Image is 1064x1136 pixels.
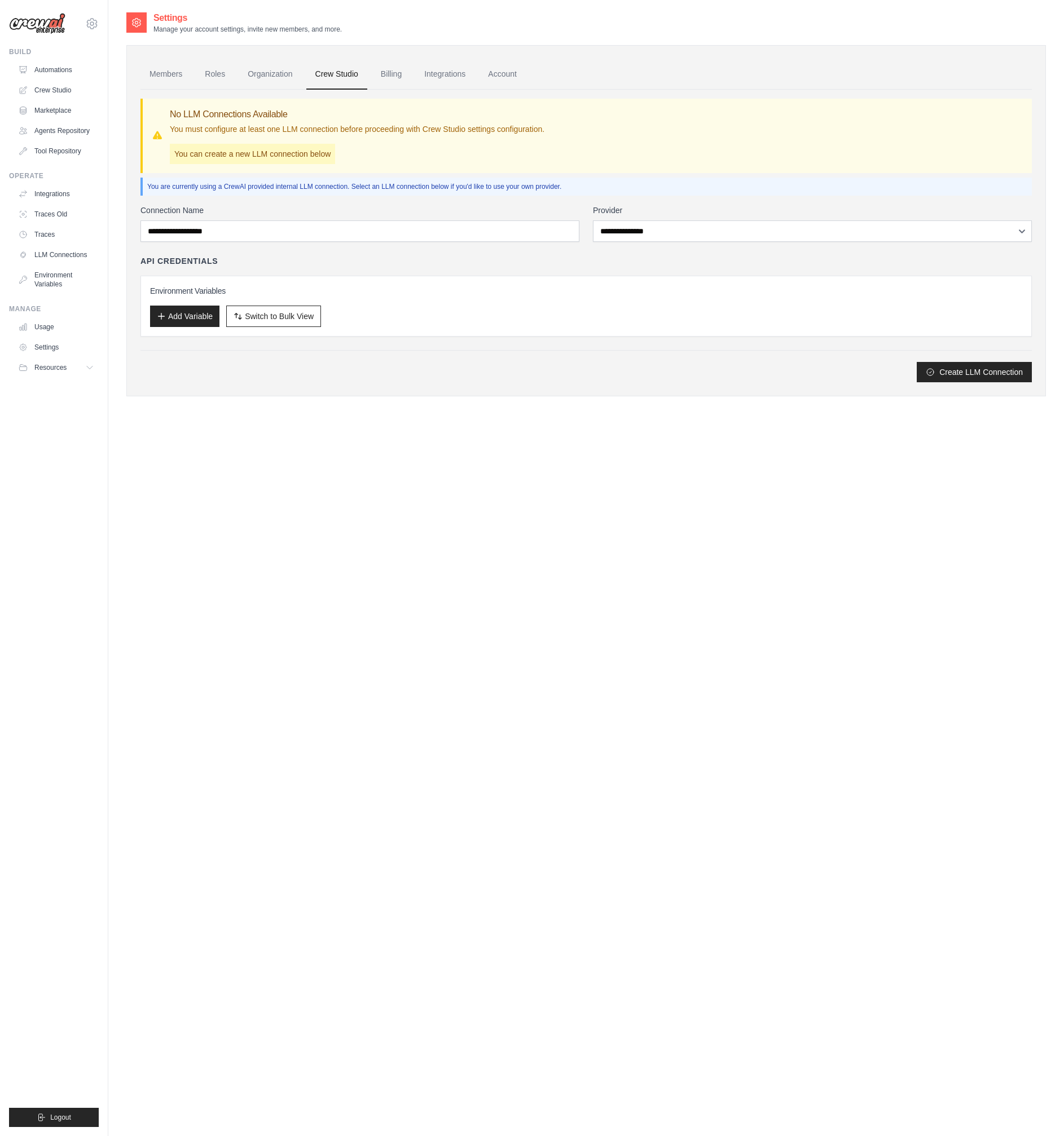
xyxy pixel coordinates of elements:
a: Settings [14,338,99,356]
label: Provider [593,205,1032,216]
a: Organization [239,59,301,90]
span: Switch to Bulk View [245,311,314,322]
h2: Settings [153,11,342,25]
a: Billing [372,59,411,90]
p: You must configure at least one LLM connection before proceeding with Crew Studio settings config... [170,123,544,135]
h4: API Credentials [140,255,218,267]
a: Traces [14,226,99,244]
a: Roles [196,59,234,90]
a: Members [140,59,191,90]
a: Integrations [14,185,99,203]
button: Switch to Bulk View [226,306,321,327]
div: Operate [9,171,99,180]
span: Logout [50,1113,71,1122]
a: Automations [14,61,99,79]
a: Marketplace [14,101,99,120]
button: Resources [14,359,99,377]
p: You are currently using a CrewAI provided internal LLM connection. Select an LLM connection below... [147,182,1027,191]
button: Logout [9,1108,99,1127]
a: Traces Old [14,205,99,223]
h3: Environment Variables [150,285,1022,297]
div: Manage [9,304,99,313]
p: You can create a new LLM connection below [170,144,335,164]
img: Logo [9,13,65,34]
a: Account [479,59,526,90]
label: Connection Name [140,205,579,216]
a: Usage [14,318,99,336]
span: Resources [34,363,67,372]
button: Create LLM Connection [917,362,1032,382]
a: Environment Variables [14,266,99,293]
p: Manage your account settings, invite new members, and more. [153,25,342,34]
button: Add Variable [150,306,219,327]
div: Build [9,47,99,56]
a: Crew Studio [306,59,367,90]
a: Integrations [415,59,474,90]
a: Agents Repository [14,122,99,140]
a: Crew Studio [14,81,99,99]
a: LLM Connections [14,246,99,264]
h3: No LLM Connections Available [170,108,544,121]
a: Tool Repository [14,142,99,160]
